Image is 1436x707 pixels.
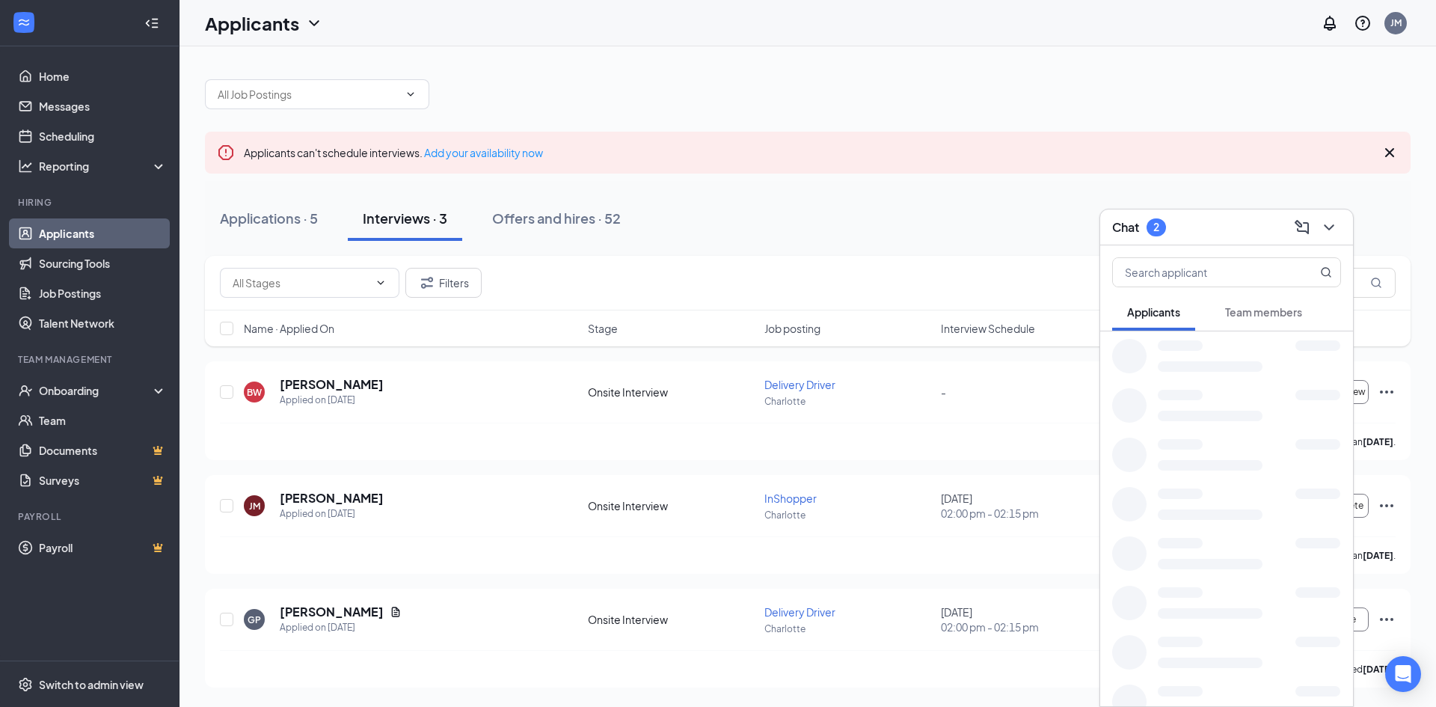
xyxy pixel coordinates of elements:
div: BW [247,386,262,399]
svg: ComposeMessage [1293,218,1311,236]
h3: Chat [1112,219,1139,236]
div: 2 [1153,221,1159,233]
h5: [PERSON_NAME] [280,376,384,393]
svg: Document [390,606,402,618]
b: [DATE] [1363,550,1393,561]
div: Onsite Interview [588,612,755,627]
a: DocumentsCrown [39,435,167,465]
span: Name · Applied On [244,321,334,336]
span: InShopper [764,492,817,505]
svg: Error [217,144,235,162]
svg: Analysis [18,159,33,174]
span: Delivery Driver [764,605,835,619]
svg: Filter [418,274,436,292]
svg: WorkstreamLogo [16,15,31,30]
svg: UserCheck [18,383,33,398]
svg: Ellipses [1378,610,1396,628]
span: 02:00 pm - 02:15 pm [941,619,1108,634]
svg: ChevronDown [375,277,387,289]
svg: Collapse [144,16,159,31]
div: Open Intercom Messenger [1385,656,1421,692]
div: Onsite Interview [588,498,755,513]
h5: [PERSON_NAME] [280,604,384,620]
b: [DATE] [1363,664,1393,675]
svg: ChevronDown [305,14,323,32]
div: Applications · 5 [220,209,318,227]
p: Charlotte [764,622,932,635]
div: [DATE] [941,491,1108,521]
div: Applied on [DATE] [280,393,384,408]
div: Team Management [18,353,164,366]
svg: Ellipses [1378,383,1396,401]
svg: Notifications [1321,14,1339,32]
div: Interviews · 3 [363,209,447,227]
a: SurveysCrown [39,465,167,495]
span: Delivery Driver [764,378,835,391]
h5: [PERSON_NAME] [280,490,384,506]
button: Filter Filters [405,268,482,298]
h1: Applicants [205,10,299,36]
a: Home [39,61,167,91]
span: 02:00 pm - 02:15 pm [941,506,1108,521]
svg: MagnifyingGlass [1370,277,1382,289]
div: Applied on [DATE] [280,620,402,635]
div: Reporting [39,159,168,174]
div: Hiring [18,196,164,209]
a: Messages [39,91,167,121]
span: Team members [1225,305,1302,319]
a: Talent Network [39,308,167,338]
svg: Ellipses [1378,497,1396,515]
svg: MagnifyingGlass [1320,266,1332,278]
input: All Stages [233,275,369,291]
button: ComposeMessage [1290,215,1314,239]
a: Applicants [39,218,167,248]
a: PayrollCrown [39,533,167,563]
a: Team [39,405,167,435]
div: [DATE] [941,605,1108,634]
span: - [941,385,946,399]
p: Charlotte [764,509,932,521]
input: All Job Postings [218,86,399,102]
span: Job posting [764,321,820,336]
svg: ChevronDown [405,88,417,100]
div: Onboarding [39,383,154,398]
svg: Cross [1381,144,1399,162]
div: Offers and hires · 52 [492,209,621,227]
span: Applicants can't schedule interviews. [244,146,543,159]
a: Sourcing Tools [39,248,167,278]
div: Payroll [18,510,164,523]
span: Applicants [1127,305,1180,319]
a: Add your availability now [424,146,543,159]
svg: ChevronDown [1320,218,1338,236]
a: Scheduling [39,121,167,151]
div: Applied on [DATE] [280,506,384,521]
div: Switch to admin view [39,677,144,692]
div: JM [1390,16,1402,29]
button: ChevronDown [1317,215,1341,239]
svg: Settings [18,677,33,692]
div: GP [248,613,261,626]
span: Interview Schedule [941,321,1035,336]
b: [DATE] [1363,436,1393,447]
div: Onsite Interview [588,385,755,400]
span: Stage [588,321,618,336]
div: JM [249,500,260,512]
svg: QuestionInfo [1354,14,1372,32]
input: Search applicant [1113,258,1290,287]
p: Charlotte [764,395,932,408]
a: Job Postings [39,278,167,308]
